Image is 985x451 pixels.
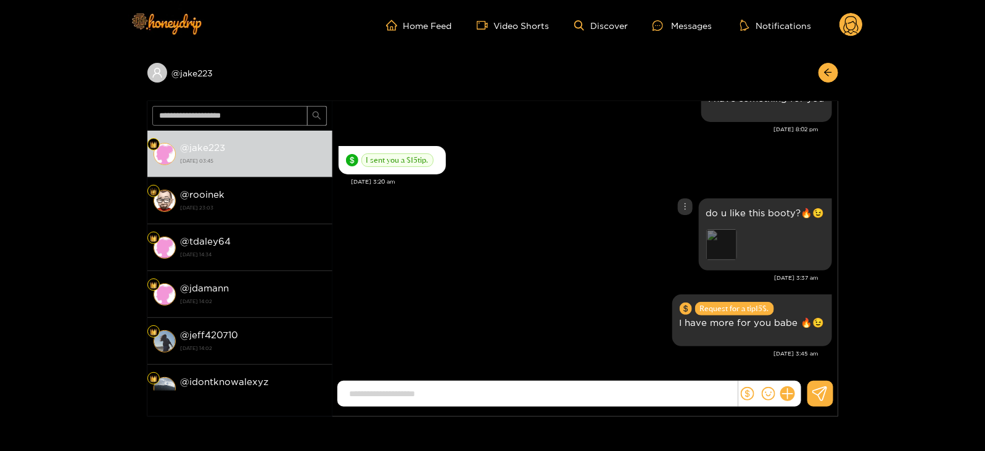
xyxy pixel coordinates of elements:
strong: [DATE] 03:45 [181,155,326,166]
strong: [DATE] 14:02 [181,343,326,354]
strong: [DATE] 14:02 [181,389,326,400]
span: search [312,111,321,121]
button: Notifications [736,19,815,31]
span: more [681,202,690,211]
span: dollar-circle [680,303,692,315]
div: Sep. 17, 3:20 am [339,146,446,174]
img: Fan Level [150,328,157,336]
button: dollar [738,384,757,403]
button: search [307,106,327,126]
div: [DATE] 8:02 pm [339,125,819,134]
strong: [DATE] 14:02 [181,296,326,307]
span: dollar [741,387,754,400]
div: @jake223 [147,63,332,83]
span: video-camera [477,20,494,31]
span: Request for a tip 15 $. [695,302,774,315]
div: Sep. 17, 3:45 am [672,295,832,346]
strong: @ jdamann [181,283,229,293]
img: conversation [154,283,176,306]
img: conversation [154,330,176,352]
img: conversation [154,237,176,259]
img: Fan Level [150,375,157,383]
img: Fan Level [150,282,157,289]
strong: @ jake223 [181,142,226,153]
div: Messages [653,18,712,33]
p: I have more for you babe 🔥😉 [680,315,825,330]
strong: [DATE] 23:03 [181,202,326,213]
button: arrow-left [818,63,838,83]
span: I sent you a $ 15 tip. [361,153,434,167]
span: home [386,20,403,31]
img: Fan Level [150,141,157,148]
img: conversation [154,143,176,165]
img: conversation [154,377,176,399]
span: dollar-circle [346,154,358,166]
strong: @ jeff420710 [181,330,239,340]
span: arrow-left [823,68,833,78]
strong: @ idontknowalexyz [181,376,269,387]
div: Sep. 17, 3:37 am [699,198,832,270]
div: [DATE] 3:20 am [352,177,832,186]
strong: @ rooinek [181,189,225,200]
strong: [DATE] 14:34 [181,249,326,260]
div: [DATE] 3:45 am [339,349,819,358]
span: user [152,67,163,78]
img: Fan Level [150,235,157,242]
span: smile [762,387,775,400]
img: conversation [154,190,176,212]
p: do u like this booty?🔥😉 [706,206,825,220]
a: Home Feed [386,20,452,31]
a: Discover [574,20,628,31]
img: Fan Level [150,188,157,195]
a: Video Shorts [477,20,550,31]
div: [DATE] 3:37 am [339,274,819,282]
strong: @ tdaley64 [181,236,231,246]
